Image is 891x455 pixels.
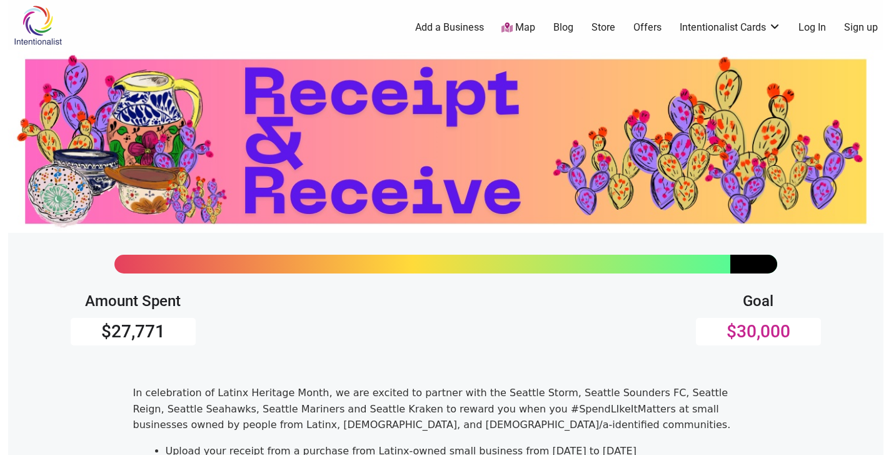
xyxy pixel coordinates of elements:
a: Blog [553,21,573,34]
a: Intentionalist Cards [680,21,781,34]
a: Offers [633,21,662,34]
p: In celebration of Latinx Heritage Month, we are excited to partner with the Seattle Storm, Seattl... [133,385,758,433]
a: Add a Business [415,21,484,34]
a: Log In [798,21,826,34]
h4: Goal [696,292,821,310]
a: Map [501,21,535,35]
img: Intentionalist [8,5,68,46]
a: Store [591,21,615,34]
img: Latinx Heritage Month [8,50,883,233]
h3: $27,771 [71,321,196,342]
h3: $30,000 [696,321,821,342]
a: Sign up [844,21,878,34]
h4: Amount Spent [71,292,196,310]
